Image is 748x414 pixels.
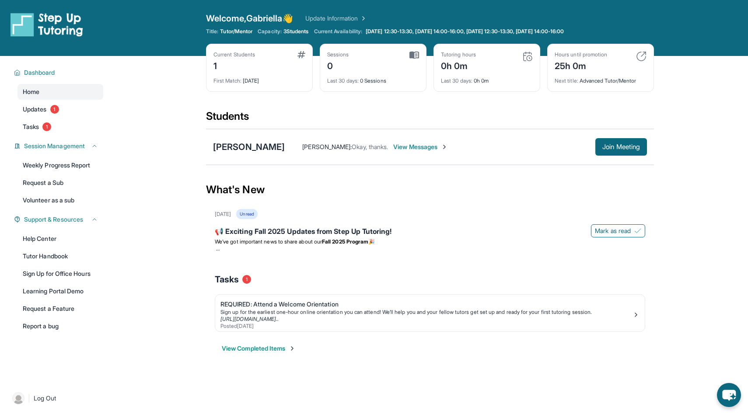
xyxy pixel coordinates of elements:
a: Report a bug [17,318,103,334]
a: Request a Sub [17,175,103,191]
a: Sign Up for Office Hours [17,266,103,282]
img: card [297,51,305,58]
div: [DATE] [213,72,305,84]
span: 3 Students [283,28,309,35]
img: card [636,51,647,62]
a: |Log Out [9,389,103,408]
div: [PERSON_NAME] [213,141,285,153]
img: Chevron-Right [441,143,448,150]
span: Home [23,87,39,96]
span: Session Management [24,142,85,150]
span: Tasks [23,122,39,131]
span: Dashboard [24,68,55,77]
div: Unread [236,209,257,219]
a: Help Center [17,231,103,247]
div: Students [206,109,654,129]
a: Learning Portal Demo [17,283,103,299]
button: Support & Resources [21,215,98,224]
a: Tutor Handbook [17,248,103,264]
button: Mark as read [591,224,645,237]
div: What's New [206,170,654,209]
a: REQUIRED: Attend a Welcome OrientationSign up for the earliest one-hour online orientation you ca... [215,295,645,331]
div: 25h 0m [555,58,607,72]
div: 1 [213,58,255,72]
button: chat-button [717,383,741,407]
span: 🎉 [368,238,375,245]
a: Update Information [305,14,367,23]
span: | [28,393,30,404]
a: Home [17,84,103,100]
div: 0 [327,58,349,72]
div: 0h 0m [441,58,476,72]
button: Join Meeting [595,138,647,156]
div: Current Students [213,51,255,58]
span: [PERSON_NAME] : [302,143,352,150]
span: Last 30 days : [441,77,472,84]
img: logo [10,12,83,37]
span: View Messages [393,143,448,151]
span: Welcome, Gabriella 👋 [206,12,293,24]
div: Advanced Tutor/Mentor [555,72,647,84]
div: 📢 Exciting Fall 2025 Updates from Step Up Tutoring! [215,226,645,238]
span: Support & Resources [24,215,83,224]
span: Mark as read [595,226,631,235]
span: [DATE] 12:30-13:30, [DATE] 14:00-16:00, [DATE] 12:30-13:30, [DATE] 14:00-16:00 [366,28,564,35]
span: Join Meeting [602,144,640,150]
div: REQUIRED: Attend a Welcome Orientation [220,300,633,309]
span: Updates [23,105,47,114]
span: Current Availability: [314,28,362,35]
img: Chevron Right [358,14,367,23]
div: Hours until promotion [555,51,607,58]
div: 0h 0m [441,72,533,84]
a: Tasks1 [17,119,103,135]
span: Tasks [215,273,239,285]
div: [DATE] [215,211,231,218]
div: Posted [DATE] [220,323,633,330]
button: Dashboard [21,68,98,77]
span: 1 [42,122,51,131]
div: Tutoring hours [441,51,476,58]
a: [URL][DOMAIN_NAME].. [220,316,279,322]
button: View Completed Items [222,344,296,353]
a: Request a Feature [17,301,103,317]
img: user-img [12,392,24,404]
span: 1 [242,275,251,284]
strong: Fall 2025 Program [322,238,368,245]
a: Volunteer as a sub [17,192,103,208]
span: 1 [50,105,59,114]
span: Title: [206,28,218,35]
span: First Match : [213,77,241,84]
span: We’ve got important news to share about our [215,238,322,245]
div: Sessions [327,51,349,58]
span: Capacity: [258,28,282,35]
div: Sign up for the earliest one-hour online orientation you can attend! We’ll help you and your fell... [220,309,633,316]
img: card [522,51,533,62]
span: Next title : [555,77,578,84]
button: Session Management [21,142,98,150]
div: 0 Sessions [327,72,419,84]
a: Updates1 [17,101,103,117]
a: [DATE] 12:30-13:30, [DATE] 14:00-16:00, [DATE] 12:30-13:30, [DATE] 14:00-16:00 [364,28,566,35]
span: Okay, thanks. [352,143,388,150]
span: Tutor/Mentor [220,28,252,35]
img: card [409,51,419,59]
span: Last 30 days : [327,77,359,84]
img: Mark as read [634,227,641,234]
span: Log Out [34,394,56,403]
a: Weekly Progress Report [17,157,103,173]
